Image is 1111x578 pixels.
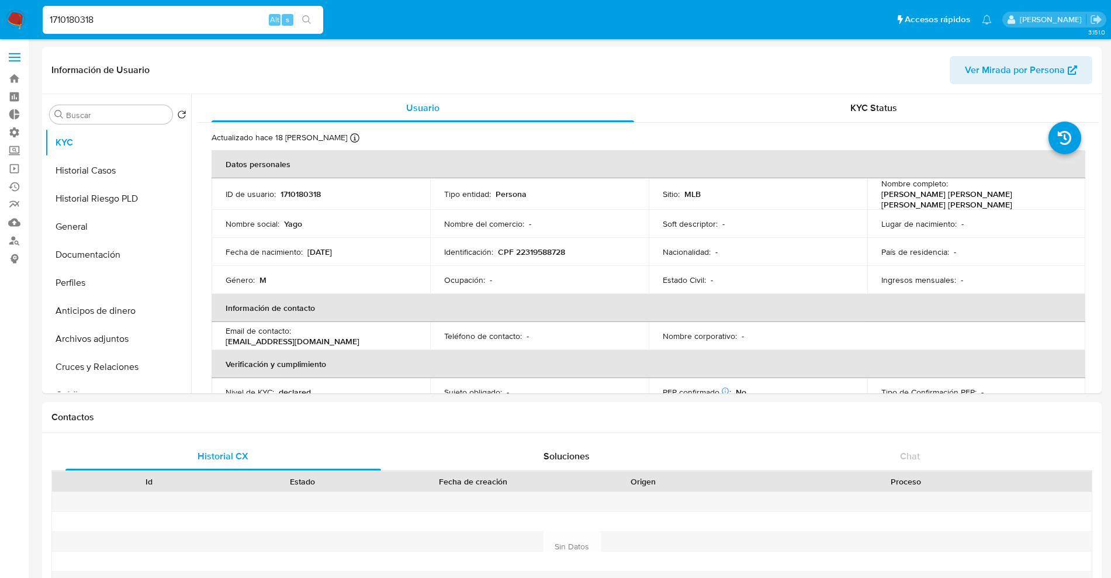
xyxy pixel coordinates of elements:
p: - [711,275,713,285]
span: s [286,14,289,25]
a: Salir [1090,13,1102,26]
p: Persona [496,189,527,199]
div: Origen [575,476,712,487]
span: Historial CX [198,449,248,463]
p: Nacionalidad : [663,247,711,257]
div: Fecha de creación [387,476,559,487]
p: - [529,219,531,229]
p: [DATE] [307,247,332,257]
span: Alt [270,14,279,25]
p: Identificación : [444,247,493,257]
p: 1710180318 [281,189,321,199]
button: Cruces y Relaciones [45,353,191,381]
p: Email de contacto : [226,326,291,336]
button: Documentación [45,241,191,269]
p: Soft descriptor : [663,219,718,229]
button: General [45,213,191,241]
th: Verificación y cumplimiento [212,350,1085,378]
p: No [736,387,746,397]
div: Proceso [728,476,1084,487]
button: Perfiles [45,269,191,297]
button: Ver Mirada por Persona [950,56,1092,84]
p: - [722,219,725,229]
p: - [981,387,984,397]
p: PEP confirmado : [663,387,731,397]
th: Datos personales [212,150,1085,178]
p: Fecha de nacimiento : [226,247,303,257]
span: Accesos rápidos [905,13,970,26]
p: Actualizado hace 18 [PERSON_NAME] [212,132,347,143]
p: Teléfono de contacto : [444,331,522,341]
p: Estado Civil : [663,275,706,285]
button: Archivos adjuntos [45,325,191,353]
span: Usuario [406,101,439,115]
p: Nombre del comercio : [444,219,524,229]
span: KYC Status [850,101,897,115]
button: Volver al orden por defecto [177,110,186,123]
p: MLB [684,189,701,199]
span: Ver Mirada por Persona [965,56,1065,84]
input: Buscar usuario o caso... [43,12,323,27]
span: Soluciones [544,449,590,463]
button: search-icon [295,12,319,28]
th: Información de contacto [212,294,1085,322]
p: [PERSON_NAME] [PERSON_NAME] [PERSON_NAME] [PERSON_NAME] [881,189,1067,210]
div: Estado [234,476,371,487]
input: Buscar [66,110,168,120]
p: - [527,331,529,341]
p: Nivel de KYC : [226,387,274,397]
p: - [954,247,956,257]
p: Sitio : [663,189,680,199]
p: Tipo de Confirmación PEP : [881,387,977,397]
p: - [507,387,509,397]
p: Nombre social : [226,219,279,229]
button: Anticipos de dinero [45,297,191,325]
p: Ocupación : [444,275,485,285]
p: M [259,275,266,285]
h1: Contactos [51,411,1092,423]
p: ID de usuario : [226,189,276,199]
button: Buscar [54,110,64,119]
p: Nombre corporativo : [663,331,737,341]
p: CPF 22319588728 [498,247,565,257]
p: - [961,219,964,229]
p: santiago.sgreco@mercadolibre.com [1020,14,1086,25]
button: Historial Casos [45,157,191,185]
p: - [490,275,492,285]
p: declared [279,387,311,397]
p: - [961,275,963,285]
div: Id [81,476,217,487]
p: Ingresos mensuales : [881,275,956,285]
button: Créditos [45,381,191,409]
a: Notificaciones [982,15,992,25]
p: Lugar de nacimiento : [881,219,957,229]
p: - [742,331,744,341]
h1: Información de Usuario [51,64,150,76]
span: Chat [900,449,920,463]
p: Género : [226,275,255,285]
p: País de residencia : [881,247,949,257]
button: KYC [45,129,191,157]
p: - [715,247,718,257]
p: Sujeto obligado : [444,387,502,397]
p: Yago [284,219,302,229]
p: Nombre completo : [881,178,948,189]
p: [EMAIL_ADDRESS][DOMAIN_NAME] [226,336,359,347]
button: Historial Riesgo PLD [45,185,191,213]
p: Tipo entidad : [444,189,491,199]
